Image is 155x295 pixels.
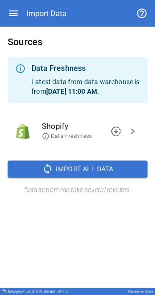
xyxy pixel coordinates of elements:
div: Carnivore Snax [128,289,153,294]
p: Latest data from data warehouse is from [31,77,140,96]
span: v 5.0.2 [57,289,68,294]
span: v 6.0.109 [27,289,42,294]
div: Drivepoint [8,289,42,294]
b: [DATE] 11:00 AM . [46,88,99,95]
div: Data Freshness [31,63,140,74]
span: Data Freshness [42,132,92,140]
span: Import All Data [56,163,113,175]
h6: Data import can take several minutes. [8,185,147,196]
span: sync [42,163,53,175]
span: downloading [110,126,122,137]
button: Import All Data [8,160,147,177]
span: chevron_right [127,126,138,137]
div: Import Data [27,9,67,18]
h6: Sources [8,34,147,49]
img: Shopify [15,124,30,139]
img: Drivepoint [2,289,6,293]
div: Model [44,289,68,294]
span: Shopify [42,121,125,132]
